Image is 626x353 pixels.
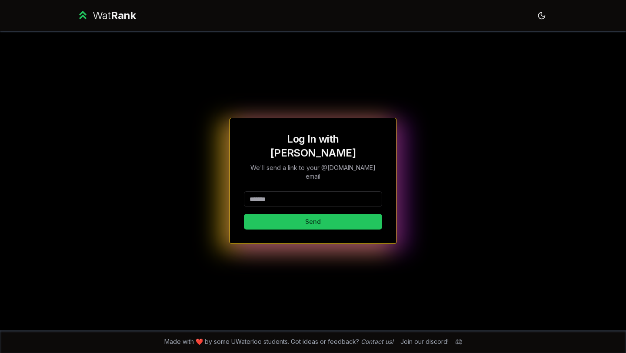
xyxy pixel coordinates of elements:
[244,132,382,160] h1: Log In with [PERSON_NAME]
[361,338,393,345] a: Contact us!
[164,337,393,346] span: Made with ❤️ by some UWaterloo students. Got ideas or feedback?
[244,163,382,181] p: We'll send a link to your @[DOMAIN_NAME] email
[400,337,449,346] div: Join our discord!
[111,9,136,22] span: Rank
[93,9,136,23] div: Wat
[244,214,382,230] button: Send
[77,9,136,23] a: WatRank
